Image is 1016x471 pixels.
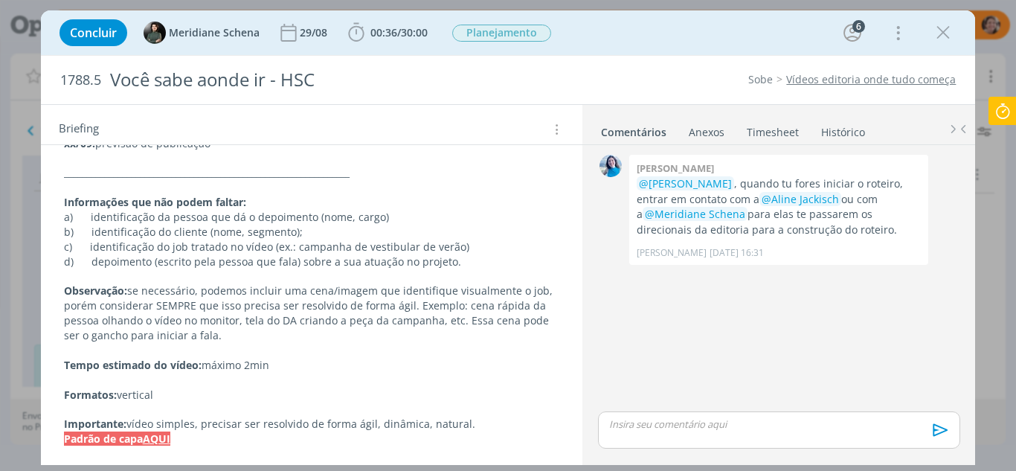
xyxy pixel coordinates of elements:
span: 1788.5 [60,72,101,89]
strong: xx/09: [64,136,95,150]
p: d) depoimento (escrito pela pessoa que fala) sobre a sua atuação no projeto. [64,254,560,269]
strong: Tempo estimado do vídeo: [64,358,202,372]
strong: Importante: [64,417,126,431]
a: AQUI [143,432,170,446]
button: Concluir [60,19,127,46]
p: vertical [64,388,560,403]
strong: Observação: [64,283,127,298]
p: ________________________________________________________________ [64,165,560,180]
button: 6 [840,21,864,45]
span: [DATE] 16:31 [710,246,764,260]
div: 6 [852,20,865,33]
a: Histórico [820,118,866,140]
div: Você sabe aonde ir - HSC [104,62,576,98]
p: máximo 2min [64,358,560,373]
a: Timesheet [746,118,800,140]
span: Meridiane Schena [169,28,260,38]
span: Concluir [70,27,117,39]
strong: Padrão de capa [64,432,143,446]
a: Comentários [600,118,667,140]
b: [PERSON_NAME] [637,161,714,175]
button: Planejamento [451,24,552,42]
p: , quando tu fores iniciar o roteiro, entrar em contato com a ou com a para elas te passarem os di... [637,176,921,237]
p: b) identificação do cliente (nome, segmento); [64,225,560,240]
button: 00:36/30:00 [344,21,431,45]
span: @[PERSON_NAME] [639,176,732,190]
span: / [397,25,401,39]
p: [PERSON_NAME] [637,246,707,260]
div: dialog [41,10,976,465]
p: a) identificação da pessoa que dá o depoimento (nome, cargo) [64,210,560,225]
div: 29/08 [300,28,330,38]
a: Sobe [748,72,773,86]
span: @Meridiane Schena [645,207,745,221]
a: Vídeos editoria onde tudo começa [786,72,956,86]
p: se necessário, podemos incluir uma cena/imagem que identifique visualmente o job, porém considera... [64,283,560,343]
span: 00:36 [370,25,397,39]
p: vídeo simples, precisar ser resolvido de forma ágil, dinâmica, natural. [64,417,560,432]
strong: Formatos: [64,388,117,402]
span: Briefing [59,120,99,139]
img: E [599,155,622,177]
strong: Informações que não podem faltar: [64,195,246,209]
span: 30:00 [401,25,428,39]
span: Planejamento [452,25,551,42]
div: Anexos [689,125,724,140]
span: @Aline Jackisch [762,192,839,206]
img: M [144,22,166,44]
p: c) identificação do job tratado no vídeo (ex.: campanha de vestibular de verão) [64,240,560,254]
button: MMeridiane Schena [144,22,260,44]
